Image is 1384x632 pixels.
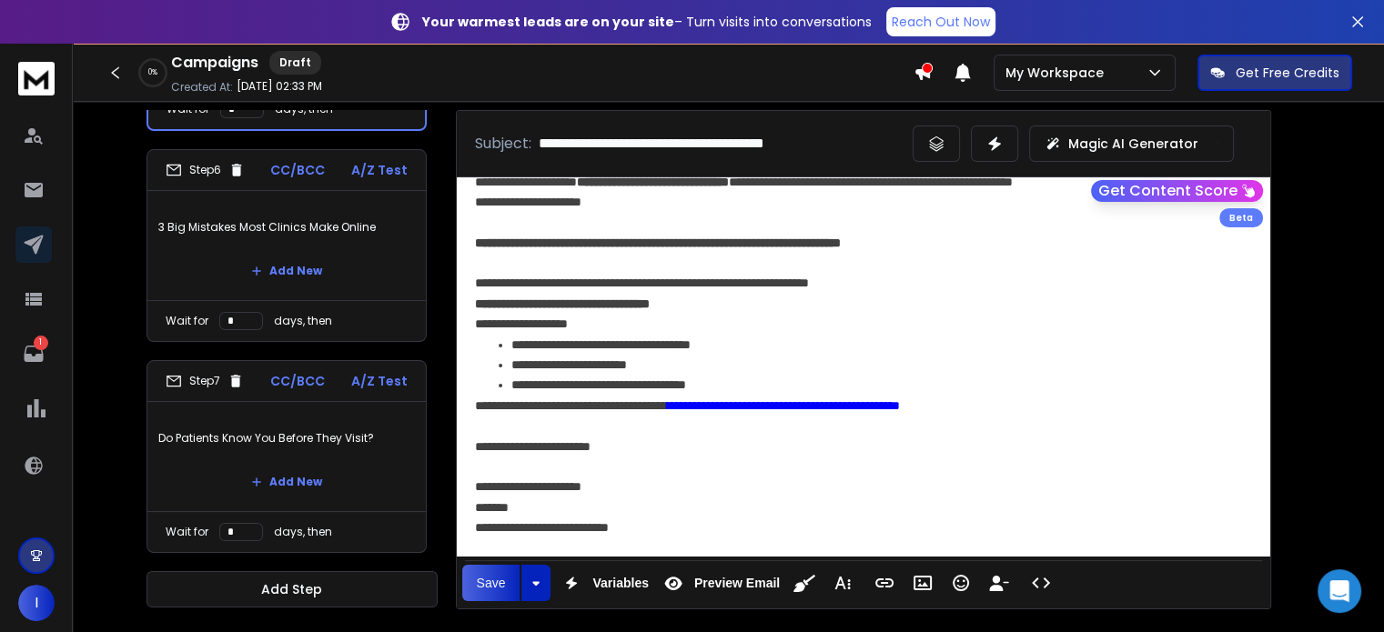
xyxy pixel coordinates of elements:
p: 0 % [148,67,157,78]
p: – Turn visits into conversations [422,13,872,31]
button: I [18,585,55,621]
button: Get Free Credits [1197,55,1352,91]
p: [DATE] 02:33 PM [237,79,322,94]
li: Step7CC/BCCA/Z TestDo Patients Know You Before They Visit?Add NewWait fordays, then [146,360,427,553]
span: Preview Email [691,576,783,591]
button: Insert Unsubscribe Link [982,565,1016,601]
button: Insert Image (Ctrl+P) [905,565,940,601]
div: Beta [1219,208,1263,227]
button: Add New [237,464,337,500]
button: Add New [237,253,337,289]
p: My Workspace [1005,64,1111,82]
p: CC/BCC [270,161,325,179]
button: Variables [554,565,652,601]
button: Get Content Score [1091,180,1263,202]
button: Clean HTML [787,565,822,601]
button: Code View [1024,565,1058,601]
p: 1 [34,336,48,350]
button: Save [462,565,520,601]
h1: Campaigns [171,52,258,74]
p: CC/BCC [270,372,325,390]
p: A/Z Test [351,161,408,179]
button: Magic AI Generator [1029,125,1234,162]
button: Preview Email [656,565,783,601]
button: More Text [825,565,860,601]
p: Wait for [166,314,208,328]
p: Do Patients Know You Before They Visit? [158,413,415,464]
p: Wait for [166,525,208,539]
li: Step6CC/BCCA/Z Test3 Big Mistakes Most Clinics Make OnlineAdd NewWait fordays, then [146,149,427,342]
p: Subject: [475,133,531,155]
a: 1 [15,336,52,372]
strong: Your warmest leads are on your site [422,13,674,31]
div: Draft [269,51,321,75]
button: Emoticons [944,565,978,601]
p: Magic AI Generator [1068,135,1198,153]
button: Insert Link (Ctrl+K) [867,565,902,601]
p: A/Z Test [351,372,408,390]
div: Open Intercom Messenger [1318,569,1361,613]
p: days, then [274,525,332,539]
div: Step 6 [166,162,245,178]
p: 3 Big Mistakes Most Clinics Make Online [158,202,415,253]
span: Variables [589,576,652,591]
p: Reach Out Now [892,13,990,31]
img: logo [18,62,55,95]
button: Add Step [146,571,438,607]
p: Get Free Credits [1236,64,1339,82]
p: days, then [274,314,332,328]
a: Reach Out Now [886,7,995,36]
p: Created At: [171,80,233,95]
div: Step 7 [166,373,244,389]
